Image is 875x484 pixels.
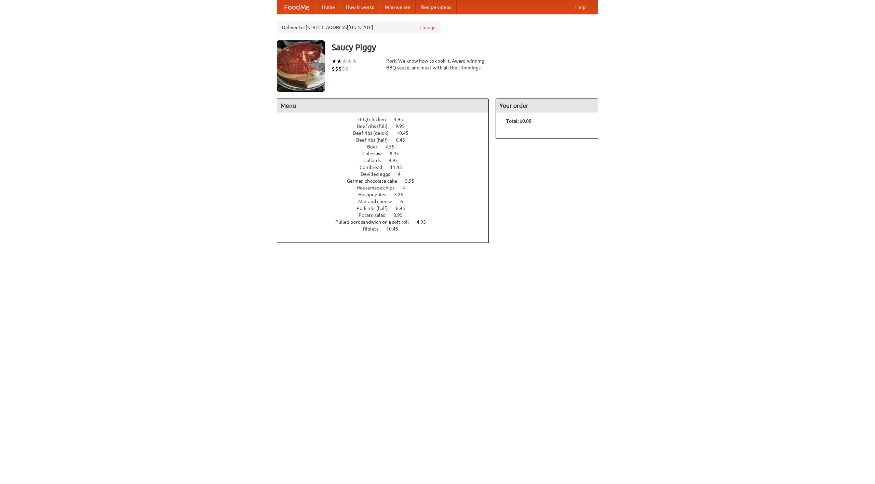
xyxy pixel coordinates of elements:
span: 11.45 [390,165,409,170]
span: Cornbread [360,165,389,170]
li: ★ [337,57,342,65]
span: BBQ chicken [358,117,393,122]
li: $ [332,65,335,73]
a: BBQ chicken 4.95 [358,117,416,122]
span: Mac and cheese [358,199,399,204]
span: 6 [400,199,410,204]
a: Recipe videos [416,0,457,14]
span: Beef ribs (half) [356,137,395,143]
span: Beef ribs (delux) [353,130,395,136]
img: angular.jpg [277,40,325,92]
a: Mac and cheese 6 [358,199,416,204]
a: How it works [340,0,379,14]
a: Cornbread 11.45 [360,165,415,170]
li: $ [342,65,345,73]
div: Pork. We know how to cook it. Award-winning BBQ sauce, and meat with all the trimmings. [386,57,489,71]
span: 10.45 [396,130,415,136]
span: Beer [367,144,384,149]
a: Hushpuppies 3.25 [358,192,416,197]
span: Devilled eggs [361,171,397,177]
a: German chocolate cake 5.95 [347,178,427,184]
span: 4 [402,185,412,191]
span: 6.95 [396,206,412,211]
span: Beef ribs (full) [357,123,394,129]
span: 9.95 [395,123,412,129]
span: 8.95 [390,151,406,156]
li: $ [335,65,338,73]
h3: Saucy Piggy [332,40,598,54]
span: Housemade chips [356,185,401,191]
span: Pork ribs (half) [356,206,395,211]
a: Help [570,0,591,14]
h4: Menu [277,99,488,113]
div: Deliver to: [STREET_ADDRESS][US_STATE] [277,21,441,34]
a: Home [317,0,340,14]
span: 9.95 [389,158,405,163]
span: 5.95 [405,178,421,184]
a: Coleslaw 8.95 [362,151,412,156]
a: Potato salad 3.95 [359,212,415,218]
a: Who we are [379,0,416,14]
span: Collards [363,158,388,163]
span: 10.45 [386,226,405,232]
li: ★ [347,57,352,65]
a: Beer 7.55 [367,144,407,149]
a: Change [419,24,436,31]
a: FoodMe [277,0,317,14]
b: Total: $0.00 [506,118,531,124]
span: Hushpuppies [358,192,393,197]
span: German chocolate cake [347,178,404,184]
li: $ [338,65,342,73]
span: Potato salad [359,212,392,218]
li: ★ [332,57,337,65]
span: 3.25 [394,192,410,197]
a: Beef ribs (delux) 10.45 [353,130,421,136]
span: 6.45 [396,137,412,143]
span: 4.95 [417,219,433,225]
span: 4 [398,171,407,177]
a: Pulled pork sandwich on a soft roll 4.95 [335,219,439,225]
a: Devilled eggs 4 [361,171,413,177]
h4: Your order [496,99,598,113]
span: Riblets [363,226,385,232]
li: ★ [342,57,347,65]
li: ★ [352,57,357,65]
span: 7.55 [385,144,401,149]
a: Housemade chips 4 [356,185,418,191]
li: $ [345,65,349,73]
span: 4.95 [394,117,410,122]
a: Collards 9.95 [363,158,410,163]
span: 3.95 [393,212,409,218]
a: Riblets 10.45 [363,226,411,232]
span: Pulled pork sandwich on a soft roll [335,219,416,225]
a: Beef ribs (half) 6.45 [356,137,418,143]
a: Beef ribs (full) 9.95 [357,123,417,129]
span: Coleslaw [362,151,389,156]
a: Pork ribs (half) 6.95 [356,206,418,211]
